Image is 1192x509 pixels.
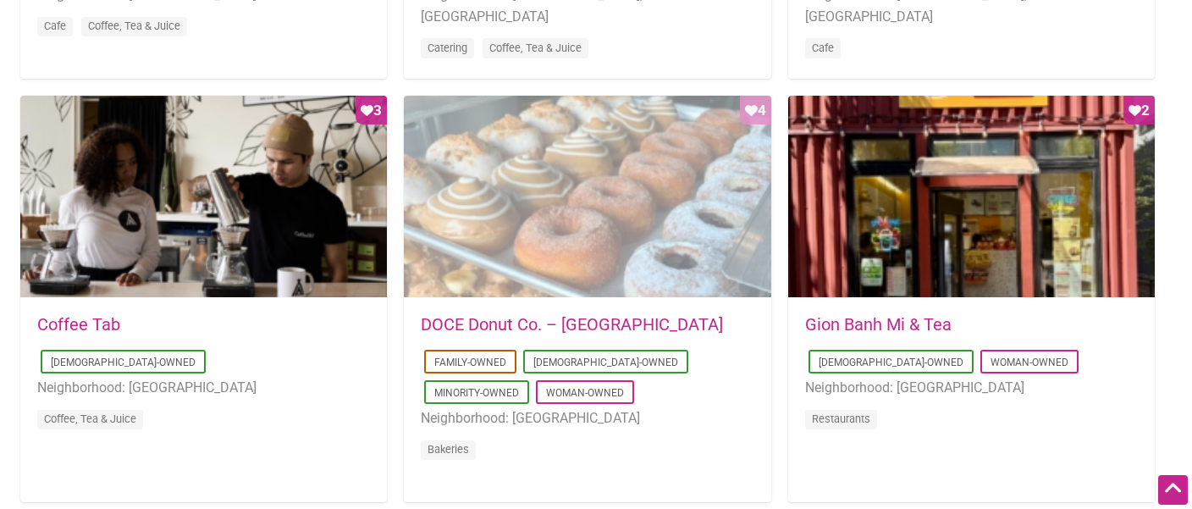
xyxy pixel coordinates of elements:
a: Coffee, Tea & Juice [44,412,136,425]
a: Coffee Tab [37,314,120,335]
a: Gion Banh Mi & Tea [805,314,952,335]
a: Family-Owned [434,357,506,368]
a: Cafe [44,19,66,32]
a: DOCE Donut Co. – [GEOGRAPHIC_DATA] [421,314,723,335]
div: Scroll Back to Top [1158,475,1188,505]
a: Cafe [812,41,834,54]
a: Bakeries [428,443,469,456]
li: Neighborhood: [GEOGRAPHIC_DATA] [37,377,370,399]
a: Coffee, Tea & Juice [88,19,180,32]
li: Neighborhood: [GEOGRAPHIC_DATA] [805,377,1138,399]
a: [DEMOGRAPHIC_DATA]-Owned [51,357,196,368]
a: [DEMOGRAPHIC_DATA]-Owned [819,357,963,368]
a: [DEMOGRAPHIC_DATA]-Owned [533,357,678,368]
a: Coffee, Tea & Juice [489,41,582,54]
a: Woman-Owned [991,357,1068,368]
a: Restaurants [812,412,870,425]
a: Catering [428,41,467,54]
a: Woman-Owned [546,387,624,399]
a: Minority-Owned [434,387,519,399]
li: Neighborhood: [GEOGRAPHIC_DATA] [421,407,753,429]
